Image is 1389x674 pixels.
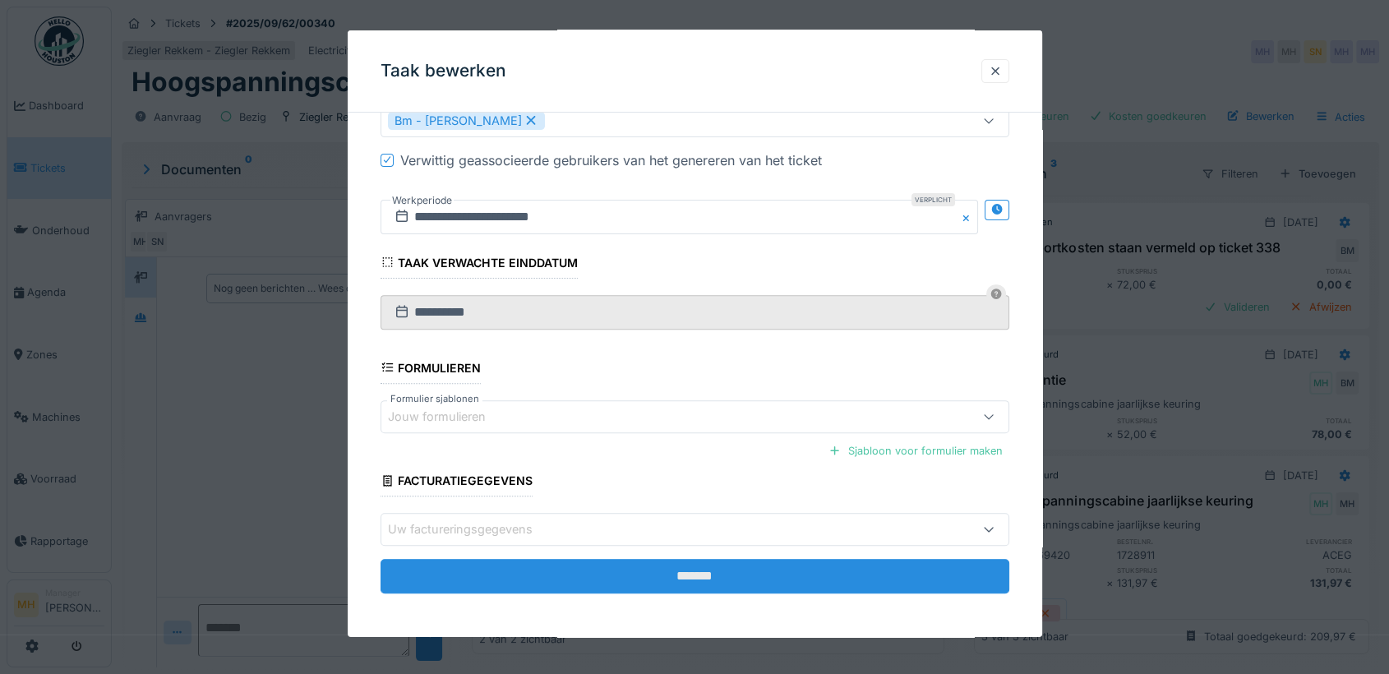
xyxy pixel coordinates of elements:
[381,61,506,81] h3: Taak bewerken
[388,520,556,538] div: Uw factureringsgegevens
[387,392,482,406] label: Formulier sjablonen
[381,356,482,384] div: Formulieren
[388,112,545,130] div: Bm - [PERSON_NAME]
[390,192,454,210] label: Werkperiode
[911,193,955,206] div: Verplicht
[381,469,533,496] div: Facturatiegegevens
[388,408,509,426] div: Jouw formulieren
[822,440,1009,462] div: Sjabloon voor formulier maken
[400,150,822,170] div: Verwittig geassocieerde gebruikers van het genereren van het ticket
[960,200,978,234] button: Close
[381,251,579,279] div: Taak verwachte einddatum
